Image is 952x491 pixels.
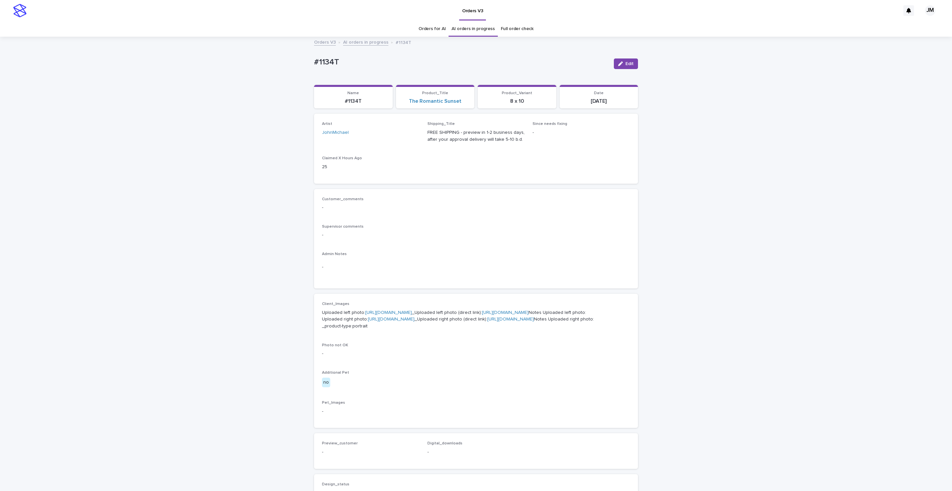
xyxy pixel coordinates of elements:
[427,449,525,456] p: -
[422,91,448,95] span: Product_Title
[322,309,630,330] p: Uploaded left photo: _Uploaded left photo (direct link): Notes Uploaded left photo: Uploaded righ...
[322,232,630,239] p: -
[925,5,935,16] div: JM
[322,225,364,229] span: Supervisor comments
[322,401,345,405] span: Pet_Images
[427,441,462,445] span: Digital_downloads
[409,98,461,104] a: The Romantic Sunset
[452,21,495,37] a: AI orders in progress
[533,122,567,126] span: Since needs fixing
[502,91,532,95] span: Product_Variant
[322,482,349,486] span: Design_status
[427,122,455,126] span: Shipping_Title
[487,317,534,321] a: [URL][DOMAIN_NAME]
[482,98,552,104] p: 8 x 10
[347,91,359,95] span: Name
[322,122,332,126] span: Artist
[322,252,347,256] span: Admin Notes
[322,449,419,456] p: -
[322,343,348,347] span: Photo not OK
[427,129,525,143] p: FREE SHIPPING - preview in 1-2 business days, after your approval delivery will take 5-10 b.d.
[314,57,609,67] p: #1134T
[314,38,336,46] a: Orders V3
[322,204,630,211] p: -
[418,21,446,37] a: Orders for AI
[365,310,412,315] a: [URL][DOMAIN_NAME]
[396,38,411,46] p: #1134T
[322,156,362,160] span: Claimed X Hours Ago
[625,61,634,66] span: Edit
[501,21,534,37] a: Full order check
[343,38,388,46] a: AI orders in progress
[322,441,358,445] span: Preview_customer
[322,371,349,375] span: Additional Pet
[318,98,389,104] p: #1134T
[322,408,630,415] p: -
[533,129,630,136] p: -
[322,197,364,201] span: Customer_comments
[564,98,634,104] p: [DATE]
[322,350,630,357] p: -
[322,302,349,306] span: Client_Images
[368,317,415,321] a: [URL][DOMAIN_NAME]
[482,310,529,315] a: [URL][DOMAIN_NAME]
[322,264,630,271] p: -
[322,164,419,170] p: 25
[594,91,604,95] span: Date
[614,58,638,69] button: Edit
[322,129,349,136] a: JohnMichael
[13,4,26,17] img: stacker-logo-s-only.png
[322,378,330,387] div: no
